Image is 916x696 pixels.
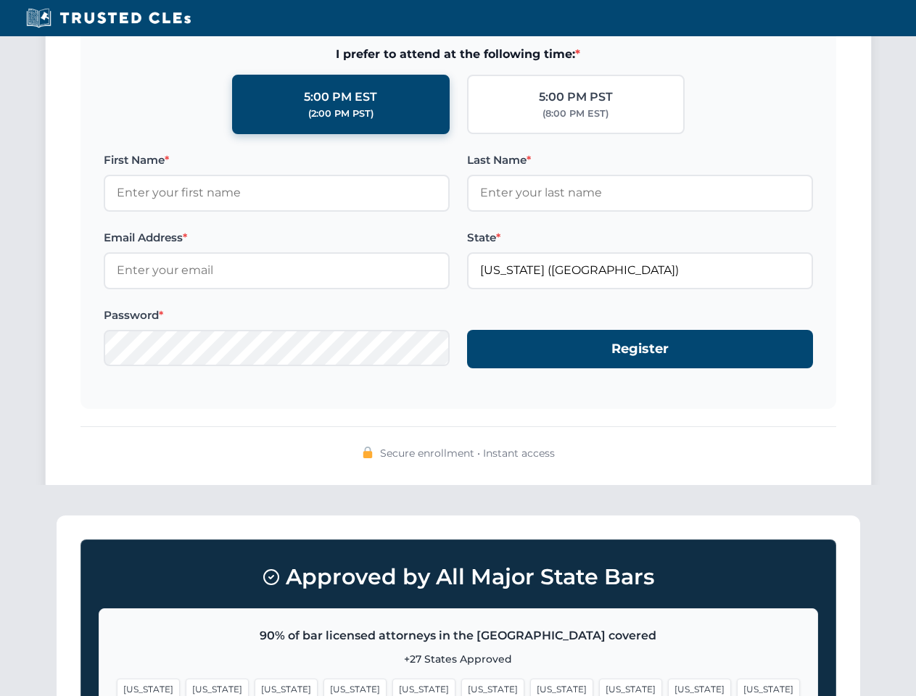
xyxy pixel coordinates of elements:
[104,175,450,211] input: Enter your first name
[308,107,374,121] div: (2:00 PM PST)
[362,447,374,458] img: 🔒
[104,252,450,289] input: Enter your email
[104,229,450,246] label: Email Address
[117,651,800,667] p: +27 States Approved
[22,7,195,29] img: Trusted CLEs
[304,88,377,107] div: 5:00 PM EST
[104,45,813,64] span: I prefer to attend at the following time:
[467,152,813,169] label: Last Name
[104,152,450,169] label: First Name
[380,445,555,461] span: Secure enrollment • Instant access
[539,88,613,107] div: 5:00 PM PST
[104,307,450,324] label: Password
[467,252,813,289] input: Florida (FL)
[467,229,813,246] label: State
[99,558,818,597] h3: Approved by All Major State Bars
[467,330,813,368] button: Register
[467,175,813,211] input: Enter your last name
[117,626,800,645] p: 90% of bar licensed attorneys in the [GEOGRAPHIC_DATA] covered
[542,107,608,121] div: (8:00 PM EST)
